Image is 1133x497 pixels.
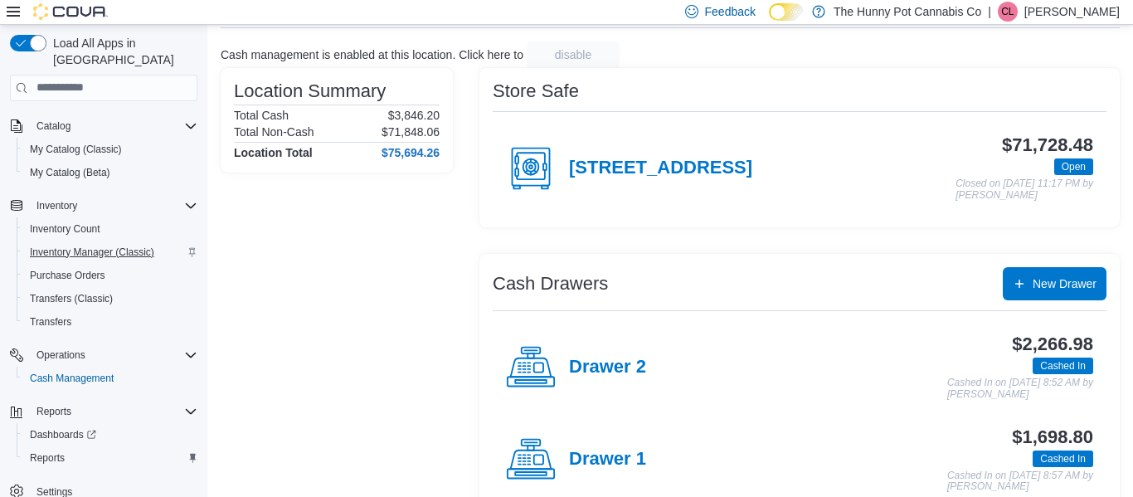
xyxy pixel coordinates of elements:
h6: Total Cash [234,109,289,122]
p: The Hunny Pot Cannabis Co [834,2,981,22]
a: Transfers [23,312,78,332]
span: Inventory Manager (Classic) [23,242,197,262]
button: disable [527,41,620,68]
button: Purchase Orders [17,264,204,287]
span: Open [1062,159,1086,174]
button: Inventory Manager (Classic) [17,241,204,264]
span: Cashed In [1033,358,1093,374]
button: Inventory Count [17,217,204,241]
span: Reports [30,402,197,421]
button: Cash Management [17,367,204,390]
button: Reports [30,402,78,421]
span: Cashed In [1040,451,1086,466]
button: Catalog [3,115,204,138]
h4: $75,694.26 [382,146,440,159]
button: Operations [3,344,204,367]
span: Operations [36,348,85,362]
span: Load All Apps in [GEOGRAPHIC_DATA] [46,35,197,68]
a: Dashboards [23,425,103,445]
span: Catalog [36,119,71,133]
a: Reports [23,448,71,468]
p: [PERSON_NAME] [1024,2,1120,22]
span: My Catalog (Beta) [23,163,197,183]
h4: Drawer 2 [569,357,646,378]
p: Cashed In on [DATE] 8:57 AM by [PERSON_NAME] [947,470,1093,493]
h3: Cash Drawers [493,274,608,294]
a: My Catalog (Beta) [23,163,117,183]
span: My Catalog (Classic) [23,139,197,159]
span: Dashboards [23,425,197,445]
span: Operations [30,345,197,365]
p: Closed on [DATE] 11:17 PM by [PERSON_NAME] [956,178,1093,201]
p: Cashed In on [DATE] 8:52 AM by [PERSON_NAME] [947,378,1093,400]
span: Dark Mode [769,21,770,22]
h3: $2,266.98 [1012,334,1093,354]
h3: Store Safe [493,81,579,101]
button: Inventory [3,194,204,217]
span: My Catalog (Beta) [30,166,110,179]
span: Cashed In [1033,451,1093,467]
button: Inventory [30,196,84,216]
span: Transfers (Classic) [30,292,113,305]
span: Cash Management [30,372,114,385]
div: Carla Larose [998,2,1018,22]
span: Reports [36,405,71,418]
input: Dark Mode [769,3,804,21]
a: Transfers (Classic) [23,289,119,309]
span: Purchase Orders [23,266,197,285]
span: Reports [23,448,197,468]
span: Transfers [23,312,197,332]
h4: [STREET_ADDRESS] [569,158,752,179]
a: Dashboards [17,423,204,446]
button: Transfers [17,310,204,334]
span: My Catalog (Classic) [30,143,122,156]
p: $3,846.20 [388,109,440,122]
button: Transfers (Classic) [17,287,204,310]
button: Operations [30,345,92,365]
a: Inventory Manager (Classic) [23,242,161,262]
span: CL [1001,2,1014,22]
span: Dashboards [30,428,96,441]
button: Reports [17,446,204,470]
span: Transfers (Classic) [23,289,197,309]
span: disable [555,46,591,63]
button: New Drawer [1003,267,1106,300]
a: Purchase Orders [23,266,112,285]
span: Purchase Orders [30,269,105,282]
a: Cash Management [23,368,120,388]
span: Inventory [36,199,77,212]
h3: Location Summary [234,81,386,101]
h3: $1,698.80 [1012,427,1093,447]
h6: Total Non-Cash [234,125,314,139]
span: Cash Management [23,368,197,388]
span: Transfers [30,315,71,329]
h4: Location Total [234,146,313,159]
a: My Catalog (Classic) [23,139,129,159]
span: Reports [30,451,65,465]
button: My Catalog (Beta) [17,161,204,184]
span: Inventory [30,196,197,216]
span: New Drawer [1033,275,1097,292]
p: | [988,2,991,22]
span: Inventory Manager (Classic) [30,246,154,259]
span: Catalog [30,116,197,136]
p: $71,848.06 [382,125,440,139]
p: Cash management is enabled at this location. Click here to [221,48,523,61]
span: Inventory Count [30,222,100,236]
span: Cashed In [1040,358,1086,373]
span: Inventory Count [23,219,197,239]
a: Inventory Count [23,219,107,239]
img: Cova [33,3,108,20]
button: My Catalog (Classic) [17,138,204,161]
button: Reports [3,400,204,423]
h3: $71,728.48 [1002,135,1093,155]
h4: Drawer 1 [569,449,646,470]
span: Feedback [705,3,756,20]
span: Open [1054,158,1093,175]
button: Catalog [30,116,77,136]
